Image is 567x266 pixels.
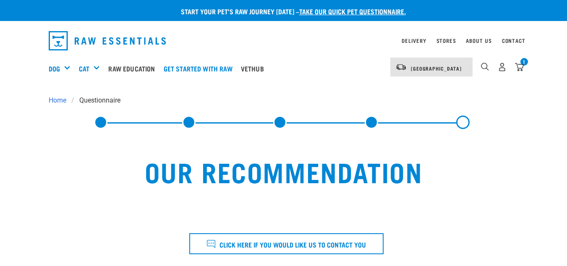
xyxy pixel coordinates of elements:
[498,63,507,71] img: user.png
[65,156,502,186] h2: Our Recommendation
[411,67,462,70] span: [GEOGRAPHIC_DATA]
[49,95,71,105] a: Home
[520,58,528,66] div: 1
[189,233,384,254] button: Click here if you would like us to contact you
[49,95,66,105] span: Home
[162,52,239,85] a: Get started with Raw
[395,63,407,71] img: van-moving.png
[502,39,525,42] a: Contact
[42,28,525,54] nav: dropdown navigation
[219,239,366,250] span: Click here if you would like us to contact you
[239,52,270,85] a: Vethub
[515,63,524,71] img: home-icon@2x.png
[299,9,406,13] a: take our quick pet questionnaire.
[49,31,166,50] img: Raw Essentials Logo
[481,63,489,71] img: home-icon-1@2x.png
[49,63,60,74] a: Dog
[402,39,426,42] a: Delivery
[49,95,519,105] nav: breadcrumbs
[106,52,161,85] a: Raw Education
[79,63,89,74] a: Cat
[436,39,456,42] a: Stores
[466,39,491,42] a: About Us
